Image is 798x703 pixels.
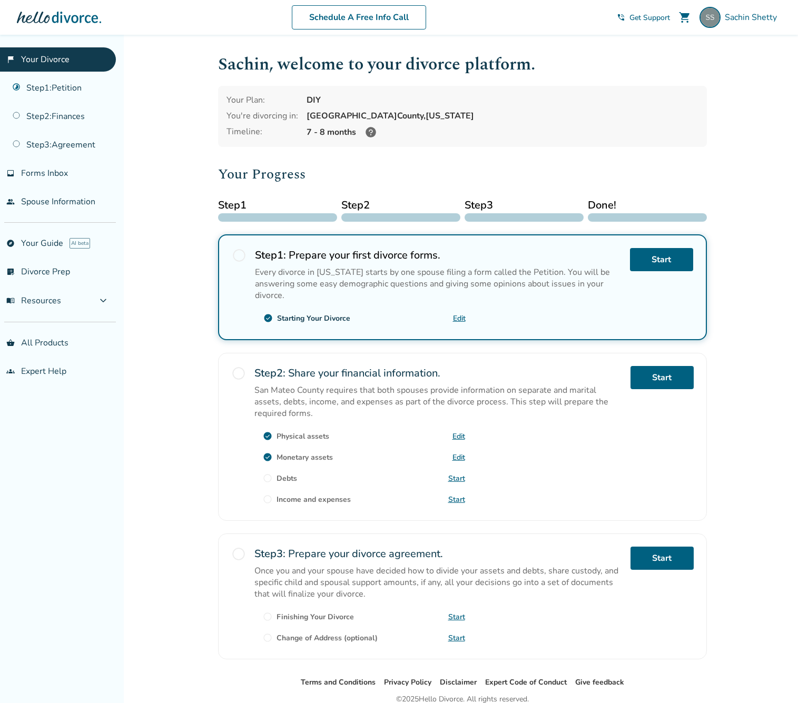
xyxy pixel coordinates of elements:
[485,677,567,687] a: Expert Code of Conduct
[255,266,622,301] p: Every divorce in [US_STATE] starts by one spouse filing a form called the Petition. You will be a...
[630,547,694,570] a: Start
[263,452,272,462] span: check_circle
[630,248,693,271] a: Start
[97,294,110,307] span: expand_more
[226,126,298,138] div: Timeline:
[301,677,376,687] a: Terms and Conditions
[231,547,246,561] span: radio_button_unchecked
[307,110,698,122] div: [GEOGRAPHIC_DATA] County, [US_STATE]
[21,167,68,179] span: Forms Inbox
[263,431,272,441] span: check_circle
[575,676,624,689] li: Give feedback
[263,494,272,504] span: radio_button_unchecked
[218,164,707,185] h2: Your Progress
[232,248,247,263] span: radio_button_unchecked
[6,239,15,247] span: explore
[226,110,298,122] div: You're divorcing in:
[629,13,670,23] span: Get Support
[452,452,465,462] a: Edit
[6,169,15,177] span: inbox
[588,197,707,213] span: Done!
[254,565,622,600] p: Once you and your spouse have decided how to divide your assets and debts, share custody, and spe...
[6,296,15,305] span: menu_book
[231,366,246,381] span: radio_button_unchecked
[6,197,15,206] span: people
[277,452,333,462] div: Monetary assets
[448,494,465,504] a: Start
[277,313,350,323] div: Starting Your Divorce
[263,473,272,483] span: radio_button_unchecked
[6,55,15,64] span: flag_2
[678,11,691,24] span: shopping_cart
[277,473,297,483] div: Debts
[70,238,90,249] span: AI beta
[254,547,285,561] strong: Step 3 :
[226,94,298,106] div: Your Plan:
[6,295,61,306] span: Resources
[254,384,622,419] p: San Mateo County requires that both spouses provide information on separate and marital assets, d...
[453,313,466,323] a: Edit
[725,12,781,23] span: Sachin Shetty
[617,13,625,22] span: phone_in_talk
[448,612,465,622] a: Start
[6,339,15,347] span: shopping_basket
[292,5,426,29] a: Schedule A Free Info Call
[448,473,465,483] a: Start
[452,431,465,441] a: Edit
[277,633,378,643] div: Change of Address (optional)
[700,7,721,28] img: shettyssachin@gmail.com
[263,633,272,642] span: radio_button_unchecked
[617,13,670,23] a: phone_in_talkGet Support
[6,268,15,276] span: list_alt_check
[745,652,798,703] iframe: Chat Widget
[341,197,460,213] span: Step 2
[6,367,15,375] span: groups
[218,197,337,213] span: Step 1
[254,366,622,380] h2: Share your financial information.
[255,248,286,262] strong: Step 1 :
[384,677,431,687] a: Privacy Policy
[277,494,351,504] div: Income and expenses
[255,248,622,262] h2: Prepare your first divorce forms.
[440,676,477,689] li: Disclaimer
[263,612,272,621] span: radio_button_unchecked
[263,313,273,323] span: check_circle
[277,431,329,441] div: Physical assets
[254,547,622,561] h2: Prepare your divorce agreement.
[218,52,707,77] h1: Sachin , welcome to your divorce platform.
[448,633,465,643] a: Start
[465,197,584,213] span: Step 3
[307,94,698,106] div: DIY
[630,366,694,389] a: Start
[307,126,698,138] div: 7 - 8 months
[254,366,285,380] strong: Step 2 :
[277,612,354,622] div: Finishing Your Divorce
